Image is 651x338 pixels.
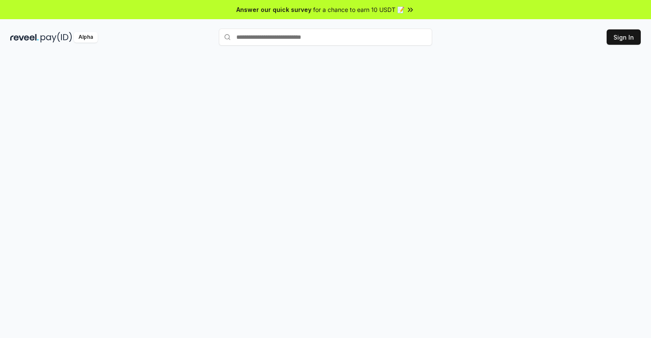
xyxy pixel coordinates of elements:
[607,29,641,45] button: Sign In
[313,5,404,14] span: for a chance to earn 10 USDT 📝
[236,5,311,14] span: Answer our quick survey
[10,32,39,43] img: reveel_dark
[41,32,72,43] img: pay_id
[74,32,98,43] div: Alpha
